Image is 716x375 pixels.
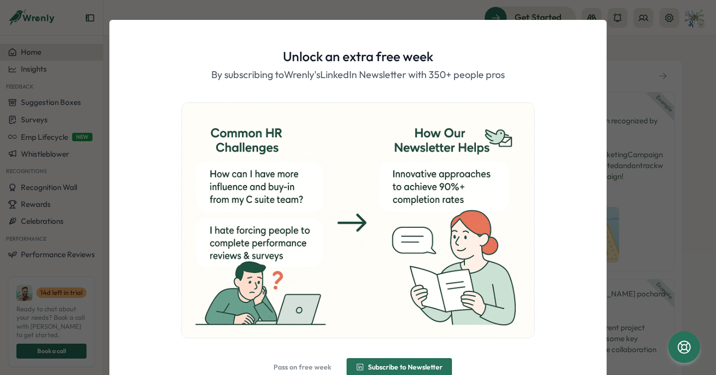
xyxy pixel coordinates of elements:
span: Subscribe to Newsletter [368,364,443,371]
img: ChatGPT Image [182,103,534,338]
span: Pass on free week [273,364,331,371]
p: By subscribing to Wrenly's LinkedIn Newsletter with 350+ people pros [211,67,505,83]
h1: Unlock an extra free week [283,48,433,65]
